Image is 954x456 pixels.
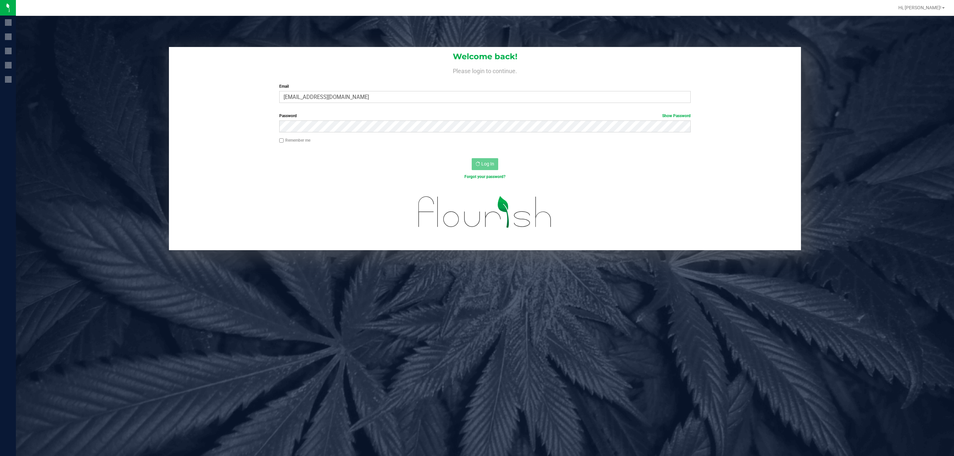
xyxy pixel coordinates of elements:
input: Remember me [279,138,284,143]
span: Password [279,114,297,118]
label: Remember me [279,137,310,143]
img: flourish_logo.svg [406,187,564,237]
span: Hi, [PERSON_NAME]! [898,5,941,10]
h4: Please login to continue. [169,66,801,74]
span: Log In [481,161,494,166]
h1: Welcome back! [169,52,801,61]
a: Show Password [662,114,691,118]
label: Email [279,83,691,89]
button: Log In [472,158,498,170]
a: Forgot your password? [464,174,505,179]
